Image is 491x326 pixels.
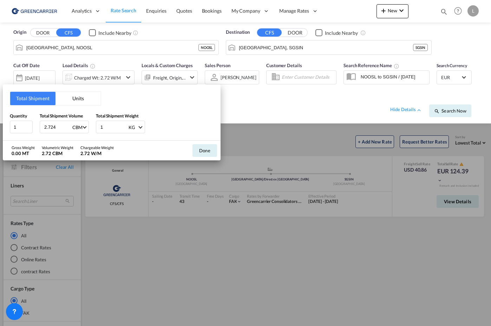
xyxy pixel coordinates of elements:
[10,121,33,133] input: Qty
[72,124,83,130] div: CBM
[10,113,27,119] span: Quantity
[42,145,73,150] div: Volumetric Weight
[55,92,101,105] button: Units
[80,145,114,150] div: Chargeable Weight
[42,150,73,156] div: 2.72 CBM
[10,92,55,105] button: Total Shipment
[80,150,114,156] div: 2.72 W/M
[12,150,35,156] div: 0.00 MT
[44,121,72,133] input: Enter volume
[100,121,128,133] input: Enter weight
[96,113,139,119] span: Total Shipment Weight
[192,144,217,157] button: Done
[129,124,135,130] div: KG
[12,145,35,150] div: Gross Weight
[40,113,83,119] span: Total Shipment Volume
